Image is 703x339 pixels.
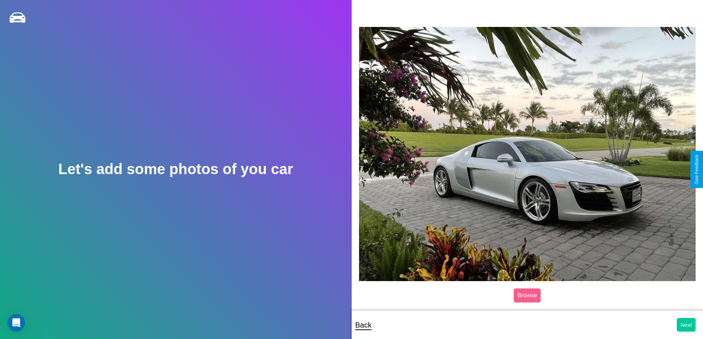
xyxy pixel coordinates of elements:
[355,318,372,332] p: Back
[514,288,541,302] label: Browse
[7,314,25,332] iframe: Intercom live chat
[694,155,699,184] div: Give Feedback
[58,161,293,177] h2: Let's add some photos of you car
[677,318,696,332] button: Next
[359,27,696,281] img: posted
